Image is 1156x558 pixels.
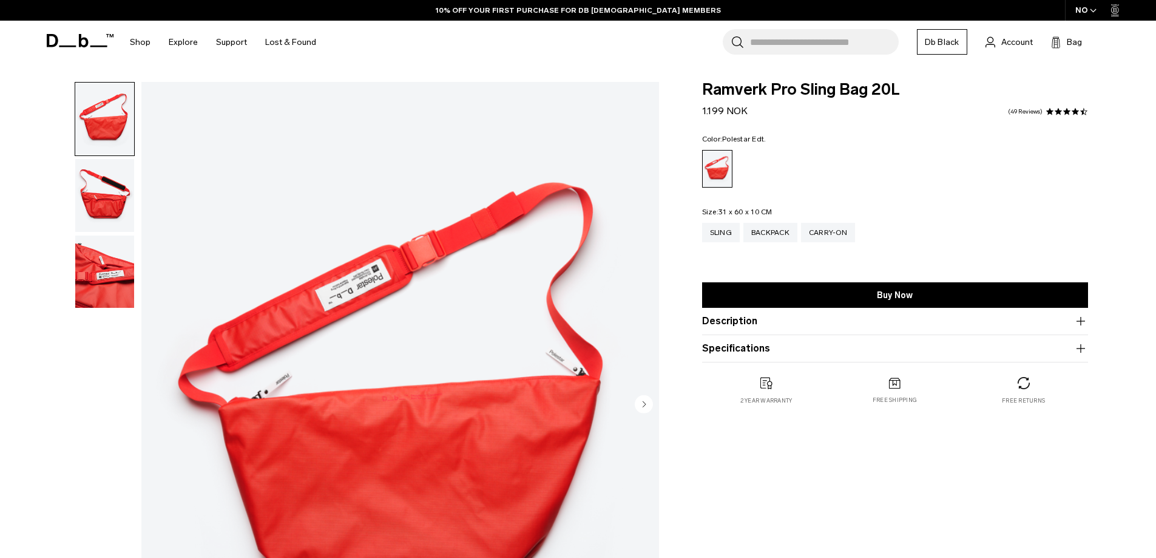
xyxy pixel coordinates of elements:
[702,208,772,216] legend: Size:
[75,158,135,233] button: Ramverk Pro Sling Bag 20L Polestar Edt.
[873,396,917,404] p: Free shipping
[130,21,150,64] a: Shop
[1002,396,1045,405] p: Free returns
[75,236,134,308] img: Ramverk Pro Sling Bag 20L Polestar Edt.
[75,82,135,156] button: Ramverk Pro Sling Bag 20L Polestar Edt.
[702,314,1088,328] button: Description
[702,341,1088,356] button: Specifications
[985,35,1033,49] a: Account
[216,21,247,64] a: Support
[1001,36,1033,49] span: Account
[121,21,325,64] nav: Main Navigation
[917,29,967,55] a: Db Black
[265,21,316,64] a: Lost & Found
[75,83,134,155] img: Ramverk Pro Sling Bag 20L Polestar Edt.
[702,150,732,188] a: Polestar Edt.
[436,5,721,16] a: 10% OFF YOUR FIRST PURCHASE FOR DB [DEMOGRAPHIC_DATA] MEMBERS
[801,223,855,242] a: Carry-on
[718,208,772,216] span: 31 x 60 x 10 CM
[702,105,748,117] span: 1.199 NOK
[1067,36,1082,49] span: Bag
[75,235,135,309] button: Ramverk Pro Sling Bag 20L Polestar Edt.
[722,135,766,143] span: Polestar Edt.
[635,395,653,415] button: Next slide
[1051,35,1082,49] button: Bag
[75,159,134,232] img: Ramverk Pro Sling Bag 20L Polestar Edt.
[169,21,198,64] a: Explore
[702,282,1088,308] a: Buy Now
[702,82,1088,98] span: Ramverk Pro Sling Bag 20L
[743,223,797,242] a: Backpack
[702,223,740,242] a: Sling
[740,396,793,405] p: 2 year warranty
[702,135,766,143] legend: Color:
[1008,109,1043,115] a: 49 reviews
